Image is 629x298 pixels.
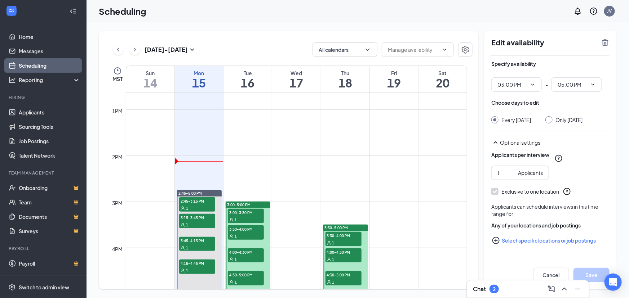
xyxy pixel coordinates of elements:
a: Applicants [19,105,80,119]
input: Manage availability [388,46,439,54]
div: Sat [418,69,467,77]
button: Settings [458,42,473,57]
svg: ChevronRight [131,45,138,54]
div: Team Management [9,170,79,176]
h1: 19 [370,77,418,89]
div: Tue [223,69,272,77]
div: 2pm [111,153,124,161]
h3: [DATE] - [DATE] [145,46,188,54]
div: Any of your locations and job postings [491,222,610,229]
button: Save [573,268,610,282]
span: 4:00-4:30 PM [228,248,264,256]
a: DocumentsCrown [19,209,80,224]
button: Cancel [533,268,569,282]
svg: ChevronDown [442,47,448,53]
span: 2:45-3:15 PM [179,197,215,204]
svg: User [181,206,185,211]
svg: QuestionInfo [563,187,571,196]
div: Payroll [9,245,79,252]
span: 1 [235,217,237,222]
h3: Chat [473,285,486,293]
span: 1 [332,257,335,262]
h1: 16 [223,77,272,89]
a: September 18, 2025 [321,66,369,92]
svg: TrashOutline [601,38,610,47]
button: Minimize [572,283,583,295]
svg: Settings [461,45,470,54]
button: ChevronRight [129,44,140,55]
span: 3:45-4:15 PM [179,237,215,244]
div: Every [DATE] [501,116,531,123]
span: MST [112,75,123,82]
span: 1 [186,206,188,211]
a: PayrollCrown [19,256,80,271]
a: Home [19,30,80,44]
svg: PlusCircle [492,236,500,245]
button: Select specific locations or job postingsPlusCircle [491,233,610,248]
span: 1 [332,240,335,245]
a: September 16, 2025 [223,66,272,92]
a: OnboardingCrown [19,181,80,195]
span: 3:00-5:00 PM [227,202,251,207]
svg: ChevronUp [560,285,569,293]
svg: User [327,257,331,262]
div: Mon [175,69,223,77]
button: All calendarsChevronDown [313,42,377,57]
svg: ChevronDown [364,46,371,53]
span: 1 [186,245,188,250]
div: Switch to admin view [19,284,69,291]
svg: Notifications [573,7,582,15]
a: Talent Network [19,148,80,163]
span: 2:45-5:00 PM [178,191,202,196]
svg: User [181,223,185,227]
div: - [491,77,610,92]
div: Open Intercom Messenger [604,274,622,291]
span: 1 [332,280,335,285]
a: September 14, 2025 [126,66,174,92]
div: Thu [321,69,369,77]
div: Optional settings [491,138,610,147]
svg: User [229,234,234,239]
span: 3:30-4:00 PM [325,232,362,239]
div: Applicants can schedule interviews in this time range for: [491,203,610,217]
a: Job Postings [19,134,80,148]
svg: Clock [113,67,122,75]
svg: SmallChevronUp [491,138,500,147]
svg: WorkstreamLogo [8,7,15,14]
div: Only [DATE] [555,116,583,123]
h1: 15 [175,77,223,89]
span: 1 [186,268,188,273]
span: 4:00-4:30 PM [325,248,362,256]
h1: Scheduling [99,5,146,17]
span: 1 [186,222,188,227]
h2: Edit availability [491,38,597,47]
svg: ChevronDown [590,82,596,87]
button: ChevronLeft [113,44,124,55]
div: 3pm [111,199,124,207]
svg: SmallChevronDown [188,45,196,54]
a: TeamCrown [19,195,80,209]
a: SurveysCrown [19,224,80,238]
div: Choose days to edit [491,99,539,106]
svg: QuestionInfo [589,7,598,15]
svg: User [229,280,234,284]
a: Sourcing Tools [19,119,80,134]
span: 4:30-5:00 PM [228,271,264,278]
a: September 20, 2025 [418,66,467,92]
h1: 17 [272,77,320,89]
div: JV [607,8,612,14]
span: 1 [235,280,237,285]
svg: User [327,280,331,284]
div: Hiring [9,94,79,100]
h1: 18 [321,77,369,89]
div: 2 [493,286,496,292]
div: Sun [126,69,174,77]
h1: 14 [126,77,174,89]
svg: ChevronLeft [115,45,122,54]
span: 3:30-5:00 PM [325,225,348,230]
svg: User [327,241,331,245]
a: September 15, 2025 [175,66,223,92]
span: 4:30-5:00 PM [325,271,362,278]
div: Reporting [19,76,81,83]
